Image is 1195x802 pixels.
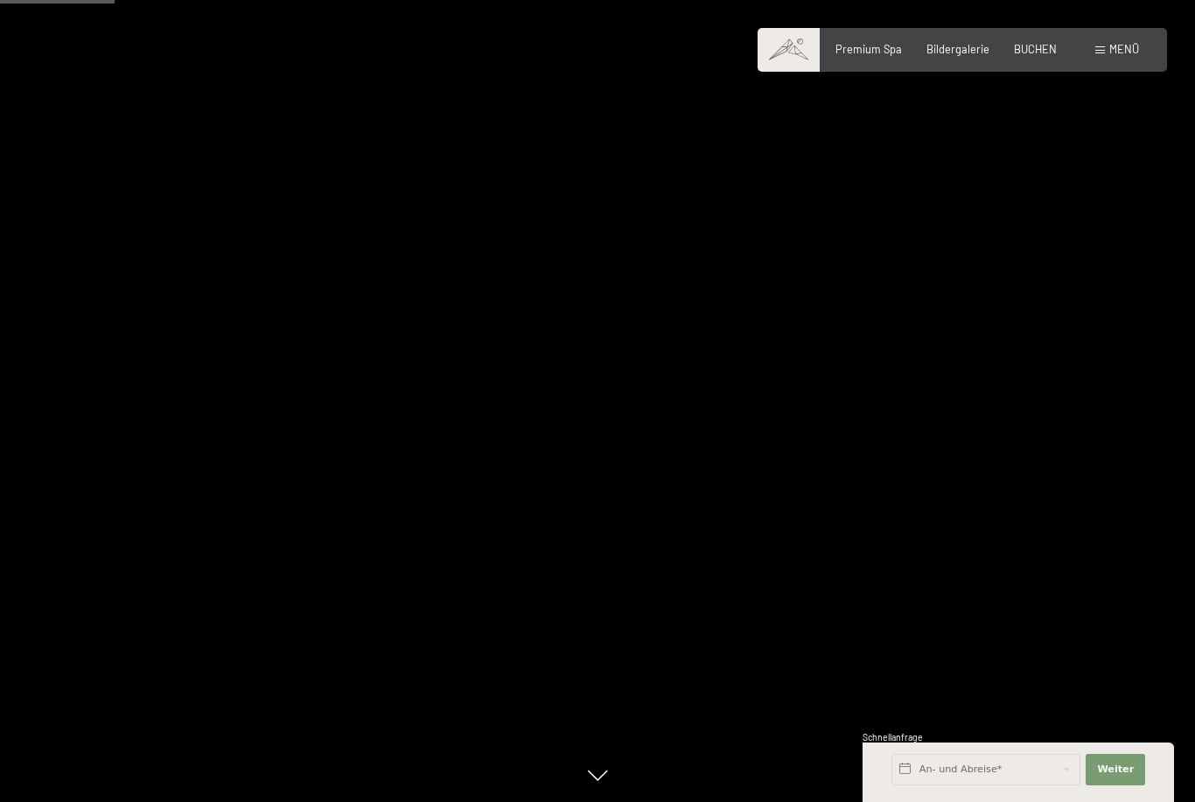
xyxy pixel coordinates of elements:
[1097,763,1134,777] span: Weiter
[1086,754,1145,785] button: Weiter
[863,732,923,743] span: Schnellanfrage
[835,42,902,56] a: Premium Spa
[1109,42,1139,56] span: Menü
[1014,42,1057,56] a: BUCHEN
[926,42,989,56] a: Bildergalerie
